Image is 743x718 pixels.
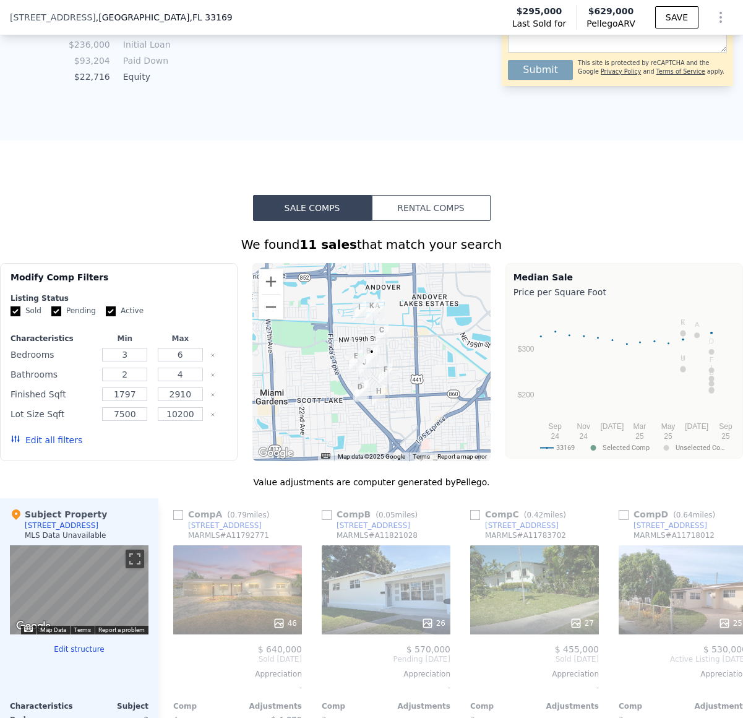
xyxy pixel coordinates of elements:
span: , [GEOGRAPHIC_DATA] [96,11,233,24]
div: Adjustments [535,701,599,711]
div: 710 NW 187th Dr [379,363,392,384]
span: 0.64 [676,511,693,519]
a: [STREET_ADDRESS] [322,521,410,530]
span: ( miles) [371,511,423,519]
div: MARMLS # A11718012 [633,530,715,540]
td: $22,716 [65,70,111,84]
div: Median Sale [513,271,735,283]
a: Terms of Service [656,68,705,75]
span: ( miles) [222,511,274,519]
button: Rental Comps [372,195,491,221]
div: 19120 NW 10th Ave [365,345,379,366]
div: MLS Data Unavailable [25,530,106,540]
label: Sold [11,306,41,316]
span: 0.79 [230,511,247,519]
button: Show Options [708,5,733,30]
text: $200 [517,391,534,399]
div: Adjustments [238,701,302,711]
span: $ 455,000 [555,644,599,654]
div: 18900 NW 11th Ave [358,356,371,377]
div: 18032 NW 8th Ave [372,385,385,406]
a: Open this area in Google Maps (opens a new window) [13,618,54,634]
text: Sep [719,422,732,431]
text: [DATE] [600,422,624,431]
text: 25 [635,432,644,441]
div: Price per Square Foot [513,283,735,301]
text: B [709,369,713,376]
svg: A chart. [513,301,735,456]
div: Modify Comp Filters [11,271,227,293]
button: SAVE [655,6,698,28]
text: Mar [633,422,646,431]
text: H [681,354,685,361]
div: This site is protected by reCAPTCHA and the Google and apply. [578,55,727,80]
text: J [681,355,685,362]
div: Comp [470,701,535,711]
div: 26 [421,617,445,629]
text: 33169 [556,444,575,452]
div: Map [10,545,148,634]
a: [STREET_ADDRESS] [173,521,262,530]
div: Subject [79,701,148,711]
div: Bathrooms [11,366,95,383]
text: F [709,356,713,363]
div: Characteristics [11,334,95,344]
span: 0.42 [526,511,543,519]
div: Appreciation [470,669,599,679]
text: 25 [721,432,730,441]
div: Street View [10,545,148,634]
div: - [322,679,450,696]
span: Sold [DATE] [173,654,302,664]
text: $300 [517,345,534,353]
img: Google [13,618,54,634]
button: Clear [210,412,215,417]
span: 0.05 [379,511,395,519]
div: Comp C [470,508,571,521]
div: Subject Property [10,508,107,521]
div: 19021 NW 12th Ct [349,350,363,371]
span: Last Sold for [512,17,567,30]
label: Active [106,306,144,316]
div: MARMLS # A11792771 [188,530,269,540]
div: Bedrooms [11,346,95,363]
a: [STREET_ADDRESS] [470,521,559,530]
text: Unselected Co… [676,444,724,452]
a: Report a problem [98,626,145,633]
div: Appreciation [322,669,450,679]
button: Zoom in [259,269,283,294]
div: Min [100,334,150,344]
button: Zoom out [259,295,283,319]
span: Pending [DATE] [322,654,450,664]
span: , FL 33169 [189,12,232,22]
div: 1110 NW 183rd St [355,379,369,400]
text: C [709,376,714,384]
input: Active [106,306,116,316]
div: Comp [619,701,683,711]
a: Open this area in Google Maps (opens a new window) [256,445,296,461]
span: Map data ©2025 Google [338,453,405,460]
text: D [709,337,714,345]
text: Nov [577,422,590,431]
img: Google [256,445,296,461]
span: $ 640,000 [258,644,302,654]
text: 24 [579,432,588,441]
button: Submit [508,60,573,80]
div: - [173,679,302,696]
button: Clear [210,392,215,397]
span: ( miles) [668,511,720,519]
button: Keyboard shortcuts [24,626,33,632]
div: 1100 NW 203rd St [353,301,366,322]
div: Comp D [619,508,720,521]
text: K [681,319,685,326]
div: 19130 NW 10th Ct [362,345,376,366]
div: 27 [570,617,594,629]
div: 911 NW 203rd St [365,300,379,321]
td: Equity [121,70,176,84]
text: I [710,364,712,371]
div: Comp [322,701,386,711]
a: Privacy Policy [601,68,641,75]
button: Keyboard shortcuts [321,453,330,459]
text: 25 [664,432,672,441]
span: $295,000 [517,5,562,17]
button: Edit structure [10,644,148,654]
